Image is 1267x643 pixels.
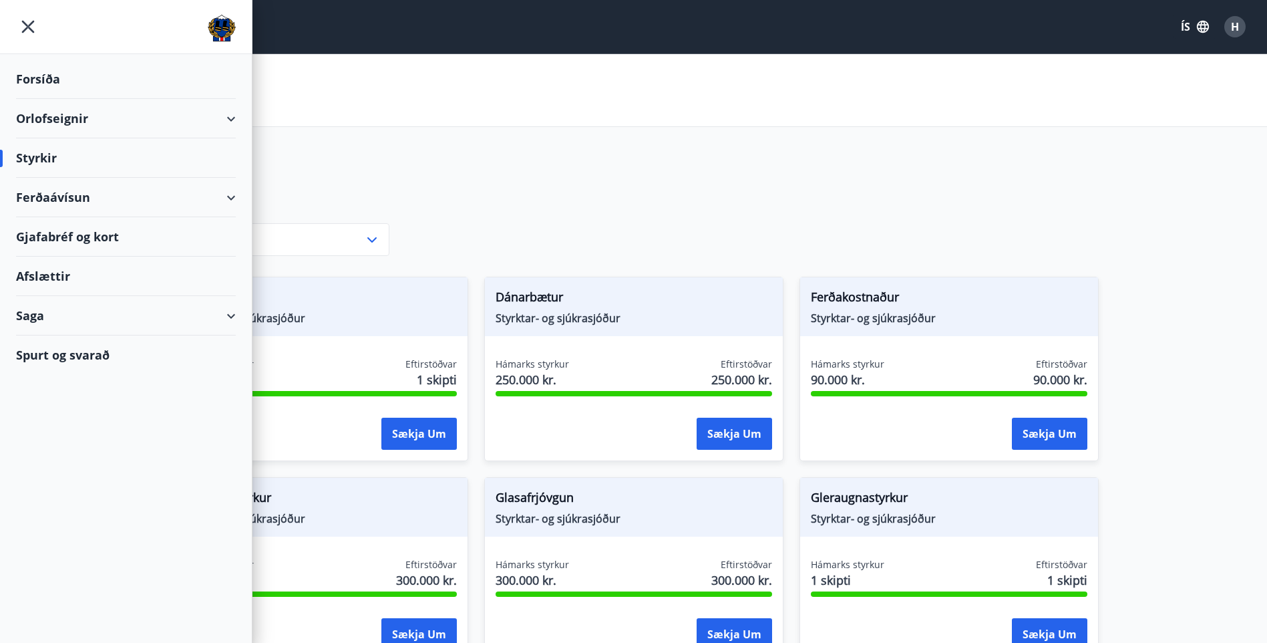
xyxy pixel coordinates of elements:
span: 1 skipti [417,371,457,388]
span: 250.000 kr. [711,371,772,388]
span: Eftirstöðvar [405,358,457,371]
button: Sækja um [697,418,772,450]
span: 90.000 kr. [1033,371,1087,388]
label: Flokkur [169,207,389,221]
button: Sækja um [1012,418,1087,450]
span: Eftirstöðvar [1036,358,1087,371]
span: Styrktar- og sjúkrasjóður [180,311,457,326]
div: Afslættir [16,257,236,296]
span: Eftirstöðvar [1036,558,1087,571]
div: Styrkir [16,138,236,178]
span: Styrktar- og sjúkrasjóður [180,511,457,526]
img: union_logo [208,15,236,41]
span: Ferðakostnaður [811,288,1087,311]
span: Styrktar- og sjúkrasjóður [496,311,772,326]
span: 300.000 kr. [496,571,569,589]
div: Gjafabréf og kort [16,217,236,257]
span: 300.000 kr. [711,571,772,589]
span: Gleraugnastyrkur [811,489,1087,511]
button: H [1219,11,1251,43]
button: Sækja um [381,418,457,450]
div: Orlofseignir [16,99,236,138]
span: 250.000 kr. [496,371,569,388]
span: Hámarks styrkur [811,358,884,371]
span: Eftirstöðvar [405,558,457,571]
span: Eftirstöðvar [721,358,772,371]
span: H [1231,19,1239,34]
button: ÍS [1173,15,1216,39]
span: Dánarbætur [496,288,772,311]
span: 1 skipti [1047,571,1087,589]
div: Spurt og svarað [16,336,236,374]
span: 1 skipti [811,571,884,589]
span: Glasafrjóvgun [496,489,772,511]
span: 300.000 kr. [396,571,457,589]
div: Saga [16,296,236,336]
div: Ferðaávísun [16,178,236,217]
button: menu [16,15,40,39]
span: Eftirstöðvar [721,558,772,571]
div: Forsíða [16,59,236,99]
span: Augnaðgerð [180,288,457,311]
span: Hámarks styrkur [496,558,569,571]
span: Fæðingarstyrkur [180,489,457,511]
span: Hámarks styrkur [496,358,569,371]
span: Styrktar- og sjúkrasjóður [811,311,1087,326]
span: Hámarks styrkur [811,558,884,571]
span: Styrktar- og sjúkrasjóður [496,511,772,526]
span: 90.000 kr. [811,371,884,388]
span: Styrktar- og sjúkrasjóður [811,511,1087,526]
